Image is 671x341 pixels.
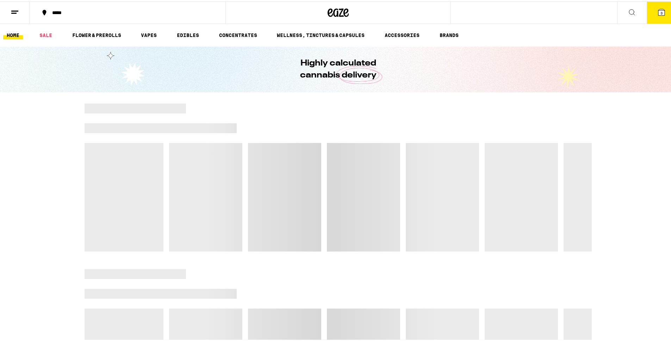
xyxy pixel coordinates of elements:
a: HOME [3,30,23,38]
span: 3 [660,10,663,14]
a: SALE [36,30,56,38]
h1: Highly calculated cannabis delivery [280,56,396,80]
a: BRANDS [436,30,462,38]
a: FLOWER & PREROLLS [69,30,125,38]
a: VAPES [137,30,160,38]
a: WELLNESS, TINCTURES & CAPSULES [273,30,368,38]
a: EDIBLES [173,30,203,38]
span: Hi. Need any help? [4,5,51,11]
a: CONCENTRATES [216,30,261,38]
a: ACCESSORIES [381,30,423,38]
